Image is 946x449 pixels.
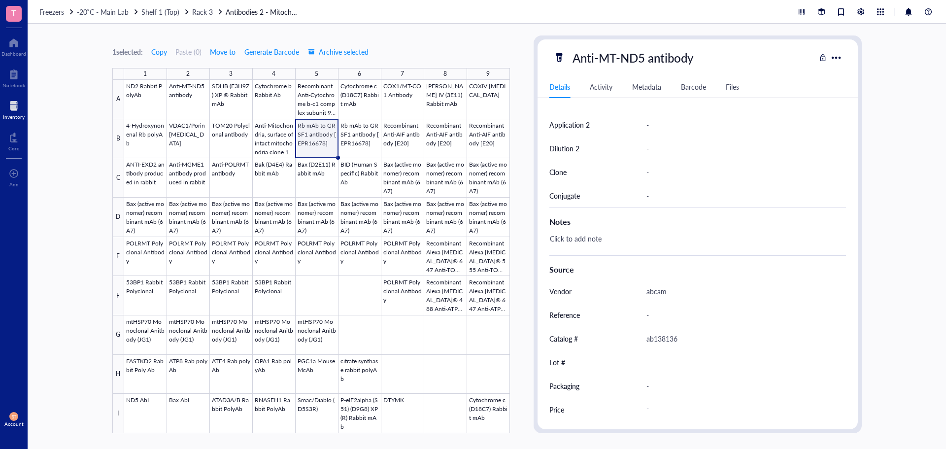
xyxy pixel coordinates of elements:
[549,264,846,276] div: Source
[192,7,213,17] span: Rack 3
[486,68,490,80] div: 9
[9,181,19,187] div: Add
[549,81,570,92] div: Details
[112,158,124,198] div: C
[308,48,369,56] span: Archive selected
[3,114,25,120] div: Inventory
[141,6,224,17] a: Shelf 1 (Top)Rack 3
[143,68,147,80] div: 1
[549,143,579,154] div: Dilution 2
[39,7,64,17] span: Freezers
[8,130,19,151] a: Core
[549,286,572,297] div: Vendor
[272,68,275,80] div: 4
[632,81,661,92] div: Metadata
[210,48,236,56] span: Move to
[549,216,846,228] div: Notes
[112,394,124,433] div: I
[4,421,24,427] div: Account
[545,232,842,255] div: Click to add note
[244,48,299,56] span: Generate Barcode
[151,48,167,56] span: Copy
[443,68,447,80] div: 8
[549,404,564,415] div: Price
[77,7,129,17] span: -20˚C - Main Lab
[8,145,19,151] div: Core
[401,68,404,80] div: 7
[112,119,124,159] div: B
[549,190,580,201] div: Conjugate
[726,81,739,92] div: Files
[1,51,26,57] div: Dashboard
[141,7,179,17] span: Shelf 1 (Top)
[590,81,612,92] div: Activity
[39,6,75,17] a: Freezers
[186,68,190,80] div: 2
[681,81,706,92] div: Barcode
[549,119,590,130] div: Application 2
[642,185,842,206] div: -
[151,44,168,60] button: Copy
[642,305,842,325] div: -
[112,46,143,57] div: 1 selected:
[549,333,578,344] div: Catalog #
[358,68,361,80] div: 6
[112,355,124,394] div: H
[11,6,16,19] span: T
[549,310,580,320] div: Reference
[3,98,25,120] a: Inventory
[112,315,124,355] div: G
[549,357,565,368] div: Lot #
[244,44,300,60] button: Generate Barcode
[2,67,25,88] a: Notebook
[112,80,124,119] div: A
[209,44,236,60] button: Move to
[642,162,842,182] div: -
[2,82,25,88] div: Notebook
[77,6,139,17] a: -20˚C - Main Lab
[1,35,26,57] a: Dashboard
[642,114,842,135] div: -
[315,68,318,80] div: 5
[568,47,698,68] div: Anti-MT-ND5 antibody
[11,414,16,419] span: ST
[175,44,202,60] button: Paste (0)
[307,44,369,60] button: Archive selected
[642,328,842,349] div: ab138136
[642,138,842,159] div: -
[642,352,842,373] div: -
[642,401,838,418] div: -
[226,6,300,17] a: Antibodies 2 - Mitochondria
[642,376,842,396] div: -
[112,198,124,237] div: D
[642,281,842,302] div: abcam
[549,380,579,391] div: Packaging
[229,68,233,80] div: 3
[549,167,567,177] div: Clone
[112,276,124,315] div: F
[112,237,124,276] div: E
